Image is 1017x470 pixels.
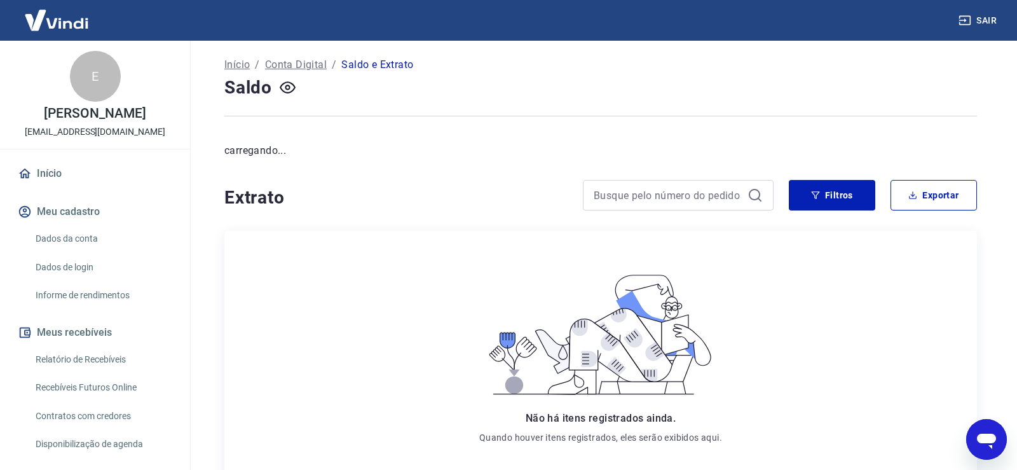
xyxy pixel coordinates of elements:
p: [PERSON_NAME] [44,107,146,120]
a: Início [224,57,250,73]
p: / [255,57,259,73]
p: Saldo e Extrato [341,57,413,73]
p: Quando houver itens registrados, eles serão exibidos aqui. [479,431,722,444]
a: Disponibilização de agenda [31,431,175,457]
a: Conta Digital [265,57,327,73]
button: Sair [956,9,1002,32]
span: Não há itens registrados ainda. [526,412,676,424]
a: Dados de login [31,254,175,280]
a: Relatório de Recebíveis [31,347,175,373]
img: Vindi [15,1,98,39]
a: Recebíveis Futuros Online [31,375,175,401]
a: Contratos com credores [31,403,175,429]
p: carregando... [224,143,977,158]
button: Meus recebíveis [15,319,175,347]
div: E [70,51,121,102]
p: / [332,57,336,73]
p: [EMAIL_ADDRESS][DOMAIN_NAME] [25,125,165,139]
input: Busque pelo número do pedido [594,186,742,205]
h4: Extrato [224,185,568,211]
button: Meu cadastro [15,198,175,226]
iframe: Botão para abrir a janela de mensagens [966,419,1007,460]
a: Início [15,160,175,188]
a: Dados da conta [31,226,175,252]
h4: Saldo [224,75,272,100]
button: Exportar [891,180,977,211]
a: Informe de rendimentos [31,282,175,308]
button: Filtros [789,180,875,211]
